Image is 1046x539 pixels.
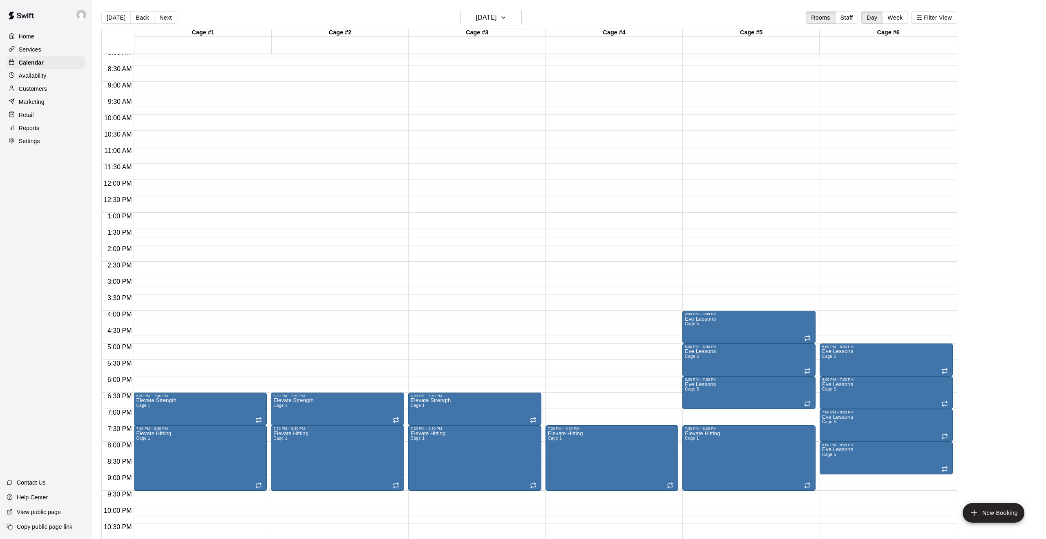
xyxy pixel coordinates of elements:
[106,82,134,89] span: 9:00 AM
[408,393,541,425] div: 6:30 PM – 7:30 PM: Elevate Strength
[105,229,134,236] span: 1:30 PM
[105,327,134,334] span: 4:30 PM
[685,312,813,316] div: 4:00 PM – 5:00 PM
[7,83,85,95] a: Customers
[682,311,816,344] div: 4:00 PM – 5:00 PM: Eve Lessons
[273,427,402,431] div: 7:30 PM – 9:30 PM
[102,147,134,154] span: 11:00 AM
[822,420,836,424] span: Cage 5
[105,474,134,481] span: 9:00 PM
[393,482,399,489] span: Recurring event
[460,10,522,25] button: [DATE]
[685,354,699,359] span: Cage 5
[105,262,134,269] span: 2:30 PM
[19,45,41,54] p: Services
[820,376,953,409] div: 6:00 PM – 7:00 PM: Eve Lessons
[102,180,134,187] span: 12:00 PM
[822,443,950,447] div: 8:00 PM – 9:00 PM
[17,508,61,516] p: View public page
[101,11,131,24] button: [DATE]
[963,503,1024,523] button: add
[411,427,539,431] div: 7:30 PM – 9:30 PM
[19,85,47,93] p: Customers
[941,466,948,472] span: Recurring event
[134,29,271,37] div: Cage #1
[271,425,404,491] div: 7:30 PM – 9:30 PM: Elevate Hitting
[820,344,953,376] div: 5:00 PM – 6:00 PM: Eve Lessons
[105,458,134,465] span: 8:30 PM
[134,425,267,491] div: 7:30 PM – 9:30 PM: Elevate Hitting
[255,482,262,489] span: Recurring event
[804,482,811,489] span: Recurring event
[685,387,699,391] span: Cage 5
[685,321,699,326] span: Cage 5
[685,377,813,382] div: 6:00 PM – 7:00 PM
[105,442,134,449] span: 8:00 PM
[685,345,813,349] div: 5:00 PM – 6:00 PM
[272,29,409,37] div: Cage #2
[106,65,134,72] span: 8:30 AM
[154,11,177,24] button: Next
[76,10,86,20] img: Eve Gaw
[682,376,816,409] div: 6:00 PM – 7:00 PM: Eve Lessons
[822,377,950,382] div: 6:00 PM – 7:00 PM
[136,394,264,398] div: 6:30 PM – 7:30 PM
[804,400,811,407] span: Recurring event
[822,345,950,349] div: 5:00 PM – 6:00 PM
[682,344,816,376] div: 5:00 PM – 6:00 PM: Eve Lessons
[548,427,676,431] div: 7:30 PM – 9:30 PM
[105,393,134,400] span: 6:30 PM
[17,493,48,501] p: Help Center
[806,11,835,24] button: Rooms
[941,400,948,407] span: Recurring event
[941,368,948,374] span: Recurring event
[102,523,134,530] span: 10:30 PM
[941,433,948,440] span: Recurring event
[136,436,150,440] span: Cage 1
[7,96,85,108] a: Marketing
[105,376,134,383] span: 6:00 PM
[409,29,545,37] div: Cage #3
[105,425,134,432] span: 7:30 PM
[530,417,536,423] span: Recurring event
[685,427,813,431] div: 7:30 PM – 9:30 PM
[861,11,883,24] button: Day
[17,523,72,531] p: Copy public page link
[393,417,399,423] span: Recurring event
[134,393,267,425] div: 6:30 PM – 7:30 PM: Elevate Strength
[7,122,85,134] a: Reports
[106,98,134,105] span: 9:30 AM
[105,278,134,285] span: 3:00 PM
[408,425,541,491] div: 7:30 PM – 9:30 PM: Elevate Hitting
[820,442,953,474] div: 8:00 PM – 9:00 PM: Eve Lessons
[19,98,45,106] p: Marketing
[7,135,85,147] a: Settings
[102,131,134,138] span: 10:30 AM
[545,425,679,491] div: 7:30 PM – 9:30 PM: Elevate Hitting
[7,109,85,121] div: Retail
[105,344,134,350] span: 5:00 PM
[102,507,134,514] span: 10:00 PM
[804,368,811,374] span: Recurring event
[7,30,85,43] a: Home
[102,196,134,203] span: 12:30 PM
[19,137,40,145] p: Settings
[19,58,44,67] p: Calendar
[130,11,154,24] button: Back
[685,436,699,440] span: Cage 1
[17,478,46,487] p: Contact Us
[19,32,34,40] p: Home
[822,354,836,359] span: Cage 5
[255,417,262,423] span: Recurring event
[273,394,402,398] div: 6:30 PM – 7:30 PM
[7,56,85,69] div: Calendar
[822,410,950,414] div: 7:00 PM – 8:00 PM
[822,387,836,391] span: Cage 6
[19,124,39,132] p: Reports
[804,335,811,341] span: Recurring event
[105,491,134,498] span: 9:30 PM
[19,72,47,80] p: Availability
[105,245,134,252] span: 2:00 PM
[7,70,85,82] a: Availability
